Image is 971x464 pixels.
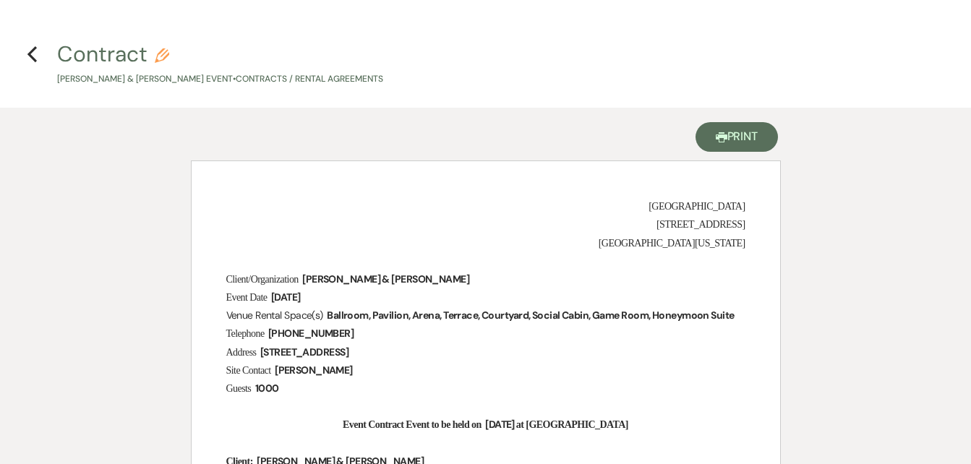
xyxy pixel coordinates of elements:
span: Telephone [226,328,265,339]
span: [GEOGRAPHIC_DATA] [649,201,745,212]
button: Print [696,122,779,152]
span: [PERSON_NAME] & [PERSON_NAME] [301,271,471,288]
span: Ballroom, Pavilion, Arena, Terrace, Courtyard, Social Cabin, Game Room, Honeymoon Suite [325,307,735,324]
p: Venue Rental Space(s) [226,306,745,325]
span: [DATE] [484,416,516,433]
strong: at [GEOGRAPHIC_DATA] [516,419,628,430]
button: Contract[PERSON_NAME] & [PERSON_NAME] Event•Contracts / Rental Agreements [57,43,383,86]
span: Guests [226,383,252,394]
span: Address [226,347,257,358]
span: 1000 [254,380,281,397]
span: [PHONE_NUMBER] [267,325,355,342]
p: [PERSON_NAME] & [PERSON_NAME] Event • Contracts / Rental Agreements [57,72,383,86]
span: [GEOGRAPHIC_DATA][US_STATE] [599,238,745,249]
span: Event Date [226,292,268,303]
span: [STREET_ADDRESS] [656,219,745,230]
span: Site Contact [226,365,271,376]
span: Client/Organization [226,274,299,285]
span: [STREET_ADDRESS] [259,344,350,361]
strong: Event Contract Event to be held on [343,419,482,430]
span: [DATE] [270,289,302,306]
span: [PERSON_NAME] [273,362,354,379]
